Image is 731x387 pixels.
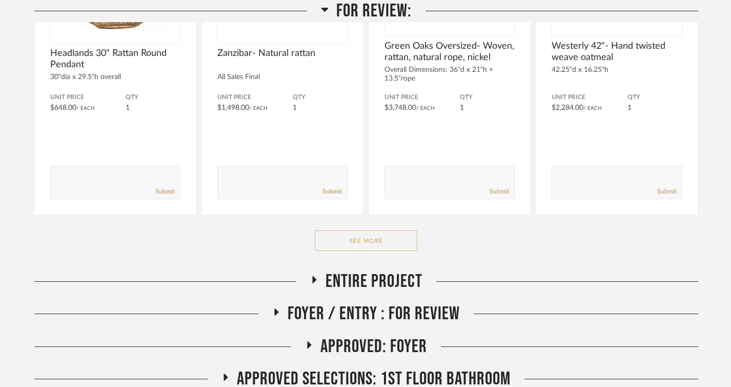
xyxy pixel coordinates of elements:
div: All Sales Final [217,73,348,82]
span: $1,498.00 [217,104,249,111]
div: Overall Dimensions: 36"d x 21"h + 13.5"rope [384,66,515,83]
span: Headlands 30" Rattan Round Pendant [50,48,180,70]
span: $3,748.00 [384,104,416,111]
a: Submit [490,187,509,196]
span: Unit Price [50,93,126,102]
span: / Each [249,106,268,111]
a: Submit [155,187,175,196]
span: Approved: Foyer [320,336,427,358]
span: Entire Project [326,270,422,293]
span: QTY [126,93,180,102]
span: $2,284.00 [552,104,583,111]
a: Submit [322,187,342,196]
div: 42.25"d x 16.25"h [552,66,682,74]
span: 1 [460,104,464,111]
span: QTY [627,93,682,102]
span: Unit Price [384,93,460,102]
span: Unit Price [217,93,293,102]
span: Zanzibar- Natural rattan [217,48,348,59]
span: Westerly 42"- Hand twisted weave oatmeal [552,41,682,63]
span: 1 [293,104,297,111]
span: QTY [460,93,515,102]
div: 30"dia x 29.5"h overall [50,73,180,82]
span: QTY [293,93,348,102]
span: / Each [583,106,602,111]
a: Submit [657,187,677,196]
span: $648.00 [50,104,76,111]
span: Green Oaks Oversized- Woven, rattan, natural rope, nickel [384,41,515,63]
span: Foyer / Entry : For Review [288,303,460,325]
span: Unit Price [552,93,627,102]
span: / Each [76,106,95,111]
span: / Each [416,106,435,111]
button: See More [315,230,417,251]
span: 1 [126,104,130,111]
span: 1 [627,104,632,111]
